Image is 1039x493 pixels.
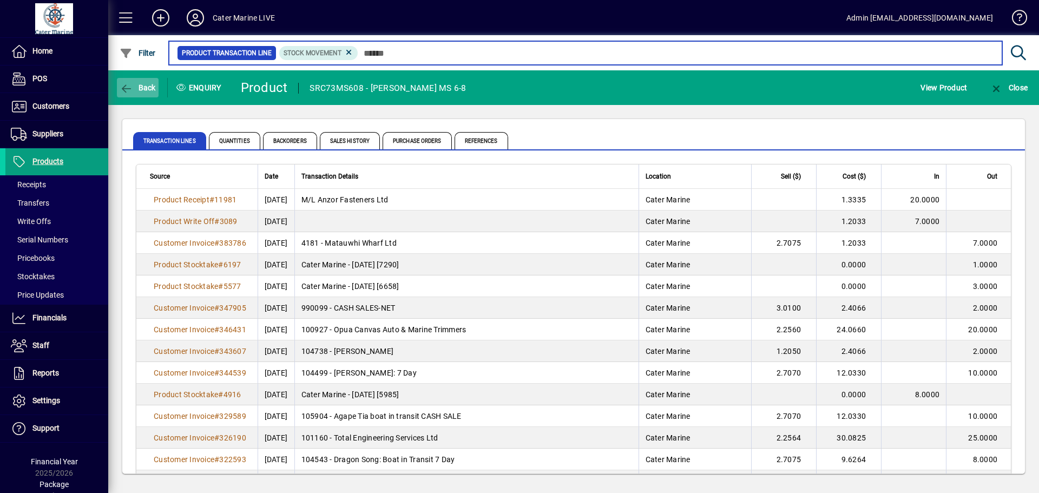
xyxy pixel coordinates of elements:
span: 10.0000 [968,369,997,377]
span: Cater Marine [646,455,691,464]
td: [DATE] [258,427,294,449]
span: 346431 [219,325,246,334]
td: 2.7075 [751,232,816,254]
td: 2.7075 [751,449,816,470]
a: Customer Invoice#383786 [150,237,250,249]
span: Financial Year [31,457,78,466]
td: 9.6264 [816,449,881,470]
span: Transaction Details [301,170,358,182]
span: Cater Marine [646,239,691,247]
div: Cost ($) [823,170,876,182]
span: Support [32,424,60,432]
td: 1.3335 [816,189,881,211]
span: Financials [32,313,67,322]
span: Serial Numbers [11,235,68,244]
a: Pricebooks [5,249,108,267]
a: Staff [5,332,108,359]
span: Customer Invoice [154,304,214,312]
a: Reports [5,360,108,387]
a: Customer Invoice#329589 [150,410,250,422]
td: 24.0660 [816,319,881,340]
td: 12.0330 [816,362,881,384]
span: Suppliers [32,129,63,138]
td: Cater Marine - [DATE] [5985] [294,384,639,405]
button: Add [143,8,178,28]
span: 326190 [219,433,246,442]
span: 5577 [223,282,241,291]
a: Product Stocktake#4916 [150,389,245,400]
span: # [214,217,219,226]
td: 2.2560 [751,470,816,492]
a: Receipts [5,175,108,194]
a: Customer Invoice#346431 [150,324,250,336]
span: Cater Marine [646,347,691,356]
span: 1.0000 [973,260,998,269]
td: [DATE] [258,189,294,211]
td: 105904 - Agape Tia boat in transit CASH SALE [294,405,639,427]
a: Home [5,38,108,65]
span: # [214,347,219,356]
a: Serial Numbers [5,231,108,249]
span: Receipts [11,180,46,189]
a: Customer Invoice#343607 [150,345,250,357]
span: Cater Marine [646,325,691,334]
td: M/L Anzor Fasteners Ltd [294,189,639,211]
span: Stocktakes [11,272,55,281]
td: 104738 - [PERSON_NAME] [294,340,639,362]
span: # [214,412,219,420]
span: # [209,195,214,204]
td: 100927 - Opua Canvas Auto & Marine Trimmers [294,319,639,340]
span: Products [32,157,63,166]
td: 12.0330 [816,470,881,492]
td: [DATE] [258,405,294,427]
div: Source [150,170,251,182]
div: Cater Marine LIVE [213,9,275,27]
span: Reports [32,369,59,377]
td: 0.0000 [816,254,881,275]
span: Backorders [263,132,317,149]
span: References [455,132,508,149]
span: # [214,239,219,247]
button: Back [117,78,159,97]
span: Cater Marine [646,260,691,269]
td: 30.0825 [816,427,881,449]
span: 7.0000 [973,239,998,247]
span: Product Receipt [154,195,209,204]
td: 101160 - Total Engineering Services Ltd [294,427,639,449]
td: Cater Marine - [DATE] [7290] [294,254,639,275]
td: 2.4066 [816,340,881,362]
span: Out [987,170,997,182]
span: Cost ($) [843,170,866,182]
div: Location [646,170,745,182]
td: [DATE] [258,211,294,232]
span: 7.0000 [915,217,940,226]
span: 2.0000 [973,347,998,356]
div: SRC73MS608 - [PERSON_NAME] MS 6-8 [310,80,466,97]
button: Close [987,78,1030,97]
span: Pricebooks [11,254,55,262]
td: 4181 - Matauwhi Wharf Ltd [294,232,639,254]
a: Customer Invoice#326190 [150,432,250,444]
span: Back [120,83,156,92]
td: [DATE] [258,340,294,362]
span: # [214,325,219,334]
span: 20.0000 [910,195,939,204]
span: Staff [32,341,49,350]
a: Product Stocktake#5577 [150,280,245,292]
span: 383786 [219,239,246,247]
span: 20.0000 [968,325,997,334]
span: 6197 [223,260,241,269]
a: Product Stocktake#6197 [150,259,245,271]
td: 1.2050 [751,340,816,362]
span: Package [40,480,69,489]
a: Product Receipt#11981 [150,194,240,206]
span: Date [265,170,278,182]
td: [DATE] [258,470,294,492]
div: Admin [EMAIL_ADDRESS][DOMAIN_NAME] [846,9,993,27]
span: Customer Invoice [154,412,214,420]
a: POS [5,65,108,93]
span: Home [32,47,52,55]
span: Settings [32,396,60,405]
span: Write Offs [11,217,51,226]
td: [DATE] [258,254,294,275]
